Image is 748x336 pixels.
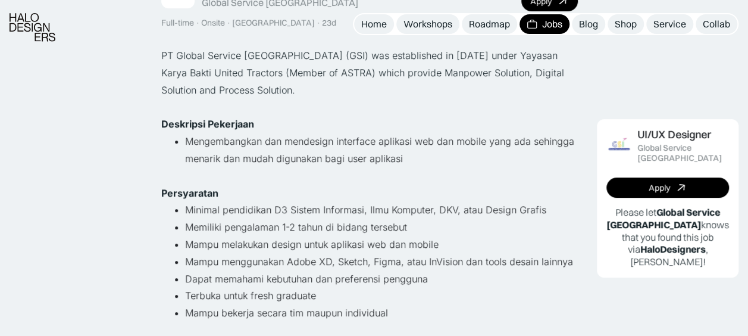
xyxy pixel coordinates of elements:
a: Shop [608,14,644,34]
strong: Deskripsi Pekerjaan [161,118,254,130]
b: Global Service [GEOGRAPHIC_DATA] [606,206,720,231]
li: Mampu menggunakan Adobe XD, Sketch, Figma, atau InVision dan tools desain lainnya [185,253,578,270]
div: · [226,18,231,28]
p: ‍ [161,167,578,185]
div: UI/UX Designer [637,129,711,141]
div: Onsite [201,18,225,28]
div: · [316,18,321,28]
p: PT Global Service [GEOGRAPHIC_DATA] (GSI) was established in [DATE] under Yayasan Karya Bakti Uni... [161,47,578,98]
div: Home [361,18,387,30]
div: Full-time [161,18,194,28]
a: Collab [696,14,737,34]
div: 23d [322,18,336,28]
b: HaloDesigners [640,244,706,256]
a: Apply [606,178,729,198]
div: [GEOGRAPHIC_DATA] [232,18,315,28]
img: Job Image [606,133,631,158]
p: Please let knows that you found this job via , [PERSON_NAME]! [606,206,729,268]
div: Shop [615,18,637,30]
a: Service [646,14,693,34]
a: Workshops [396,14,459,34]
li: Mampu bekerja secara tim maupun individual [185,304,578,322]
strong: Persyaratan [161,187,218,199]
li: Mengembangkan dan mendesign interface aplikasi web dan mobile yang ada sehingga menarik dan mudah... [185,133,578,167]
div: Roadmap [469,18,510,30]
li: Dapat memahami kebutuhan dan preferensi pengguna [185,270,578,288]
li: Terbuka untuk fresh graduate [185,287,578,304]
p: ‍ [161,99,578,116]
a: Home [354,14,394,34]
div: Service [653,18,686,30]
div: Blog [579,18,598,30]
a: Roadmap [462,14,517,34]
li: Minimal pendidikan D3 Sistem Informasi, Ilmu Komputer, DKV, atau Design Grafis [185,201,578,219]
li: Memiliki pengalaman 1-2 tahun di bidang tersebut [185,219,578,236]
div: Apply [649,183,670,193]
div: Global Service [GEOGRAPHIC_DATA] [637,144,729,164]
li: Mampu melakukan design untuk aplikasi web dan mobile [185,236,578,253]
div: Collab [703,18,730,30]
a: Blog [572,14,605,34]
div: · [195,18,200,28]
a: Jobs [519,14,569,34]
div: Workshops [403,18,452,30]
div: Jobs [542,18,562,30]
